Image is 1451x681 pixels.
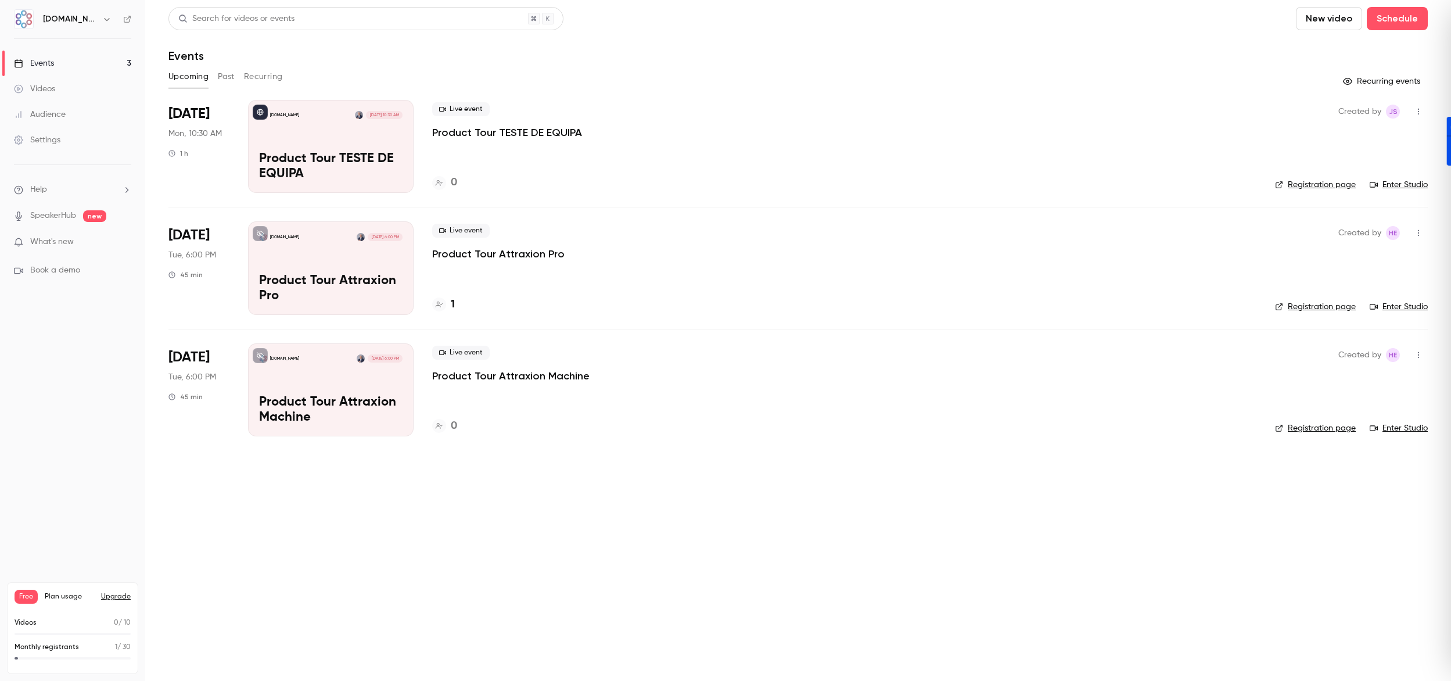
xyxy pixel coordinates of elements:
[14,184,131,196] li: help-dropdown-opener
[1386,348,1400,362] span: Humberto Estrela
[432,224,490,238] span: Live event
[178,13,294,25] div: Search for videos or events
[432,175,457,191] a: 0
[432,369,590,383] a: Product Tour Attraxion Machine
[432,247,565,261] a: Product Tour Attraxion Pro
[168,221,229,314] div: Sep 30 Tue, 6:00 PM (Europe/Lisbon)
[1338,72,1428,91] button: Recurring events
[1296,7,1362,30] button: New video
[15,618,37,628] p: Videos
[270,356,299,361] p: [DOMAIN_NAME]
[168,105,210,123] span: [DATE]
[168,249,216,261] span: Tue, 6:00 PM
[30,210,76,222] a: SpeakerHub
[1386,226,1400,240] span: Humberto Estrela
[14,83,55,95] div: Videos
[357,354,365,363] img: Humberto Estrela
[432,346,490,360] span: Live event
[168,128,222,139] span: Mon, 10:30 AM
[355,111,363,119] img: Humberto Estrela
[1389,348,1397,362] span: HE
[115,644,117,651] span: 1
[30,184,47,196] span: Help
[451,297,455,313] h4: 1
[432,102,490,116] span: Live event
[168,371,216,383] span: Tue, 6:00 PM
[168,149,188,158] div: 1 h
[244,67,283,86] button: Recurring
[218,67,235,86] button: Past
[1386,105,1400,119] span: João Silva
[15,10,33,28] img: AMT.Group
[432,418,457,434] a: 0
[451,175,457,191] h4: 0
[368,233,402,241] span: [DATE] 6:00 PM
[1275,179,1356,191] a: Registration page
[248,100,414,193] a: Product Tour TESTE DE EQUIPA[DOMAIN_NAME]Humberto Estrela[DATE] 10:30 AMProduct Tour TESTE DE EQUIPA
[259,152,403,182] p: Product Tour TESTE DE EQUIPA
[1338,348,1381,362] span: Created by
[43,13,98,25] h6: [DOMAIN_NAME]
[14,58,54,69] div: Events
[259,395,403,425] p: Product Tour Attraxion Machine
[15,642,79,653] p: Monthly registrants
[168,392,203,402] div: 45 min
[1370,422,1428,434] a: Enter Studio
[30,236,74,248] span: What's new
[168,226,210,245] span: [DATE]
[168,100,229,193] div: Sep 22 Mon, 10:30 AM (Europe/Lisbon)
[1370,301,1428,313] a: Enter Studio
[101,592,131,601] button: Upgrade
[432,126,582,139] a: Product Tour TESTE DE EQUIPA
[168,348,210,367] span: [DATE]
[30,264,80,277] span: Book a demo
[1389,226,1397,240] span: HE
[368,354,402,363] span: [DATE] 6:00 PM
[45,592,94,601] span: Plan usage
[1370,179,1428,191] a: Enter Studio
[168,343,229,436] div: Oct 21 Tue, 6:00 PM (Europe/Lisbon)
[248,343,414,436] a: Product Tour Attraxion Machine[DOMAIN_NAME]Humberto Estrela[DATE] 6:00 PMProduct Tour Attraxion M...
[114,619,118,626] span: 0
[114,618,131,628] p: / 10
[1367,7,1428,30] button: Schedule
[14,134,60,146] div: Settings
[366,111,402,119] span: [DATE] 10:30 AM
[168,270,203,279] div: 45 min
[168,49,204,63] h1: Events
[1275,301,1356,313] a: Registration page
[1338,226,1381,240] span: Created by
[168,67,209,86] button: Upcoming
[115,642,131,653] p: / 30
[432,297,455,313] a: 1
[83,210,106,222] span: new
[357,233,365,241] img: Humberto Estrela
[1275,422,1356,434] a: Registration page
[1389,105,1398,119] span: JS
[270,234,299,240] p: [DOMAIN_NAME]
[248,221,414,314] a: Product Tour Attraxion Pro[DOMAIN_NAME]Humberto Estrela[DATE] 6:00 PMProduct Tour Attraxion Pro
[259,274,403,304] p: Product Tour Attraxion Pro
[1338,105,1381,119] span: Created by
[14,109,66,120] div: Audience
[270,112,299,118] p: [DOMAIN_NAME]
[15,590,38,604] span: Free
[451,418,457,434] h4: 0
